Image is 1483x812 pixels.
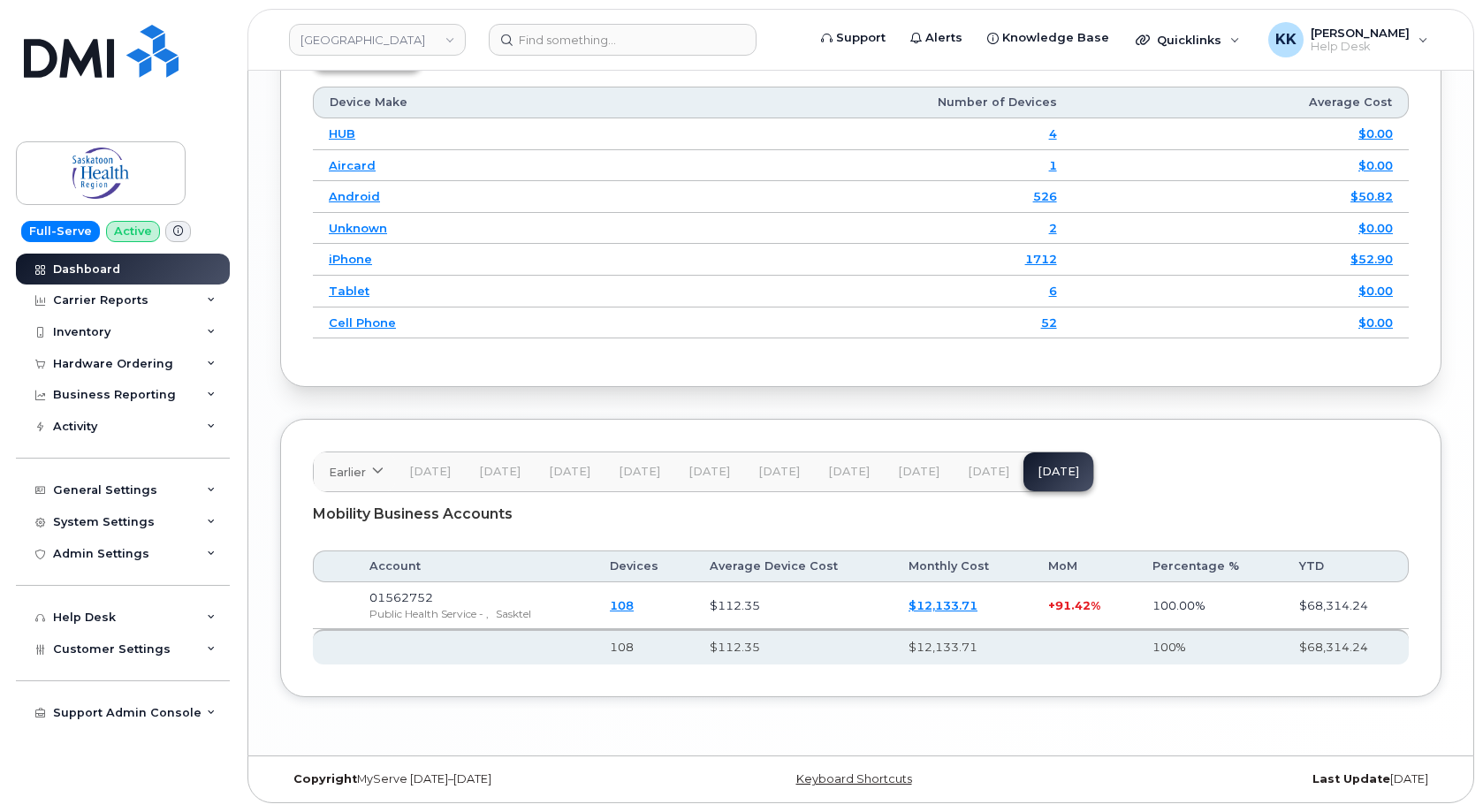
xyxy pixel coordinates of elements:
a: $50.82 [1350,189,1393,203]
span: [DATE] [828,465,870,479]
th: Devices [594,550,694,582]
td: $68,314.24 [1283,582,1409,629]
span: Alerts [925,29,962,47]
a: Support [809,20,898,56]
a: $0.00 [1358,221,1393,235]
input: Find something... [489,24,757,56]
div: [DATE] [1054,772,1441,786]
a: 52 [1041,315,1057,330]
a: iPhone [329,252,372,266]
a: Android [329,189,380,203]
a: Unknown [329,221,387,235]
th: 100% [1137,629,1283,664]
div: Quicklinks [1123,22,1252,57]
a: 6 [1049,284,1057,298]
a: $52.90 [1350,252,1393,266]
th: Number of Devices [634,87,1073,118]
th: YTD [1283,550,1409,582]
span: [DATE] [968,465,1009,479]
a: $0.00 [1358,284,1393,298]
div: Mobility Business Accounts [313,492,1409,536]
td: $112.35 [694,582,893,629]
iframe: Messenger Launcher [1406,735,1470,799]
span: Public Health Service - , [369,607,489,620]
strong: Copyright [293,772,357,785]
span: Help Desk [1311,40,1410,54]
a: Aircard [329,158,376,172]
a: Knowledge Base [975,20,1122,56]
span: 01562752 [369,590,433,604]
a: 1712 [1025,252,1057,266]
th: MoM [1032,550,1137,582]
th: Average Cost [1073,87,1409,118]
th: Percentage % [1137,550,1283,582]
a: Cell Phone [329,315,396,330]
span: [DATE] [898,465,939,479]
th: $68,314.24 [1283,629,1409,664]
span: [DATE] [549,465,590,479]
a: $0.00 [1358,158,1393,172]
span: Quicklinks [1157,33,1221,47]
span: KK [1275,29,1297,50]
span: Support [836,29,886,47]
a: 1 [1049,158,1057,172]
span: [DATE] [479,465,521,479]
strong: Last Update [1312,772,1390,785]
span: Sasktel [496,607,531,620]
span: [DATE] [409,465,451,479]
a: 2 [1049,221,1057,235]
a: 108 [610,598,634,612]
th: Account [354,550,594,582]
div: Kristin Kammer-Grossman [1256,22,1441,57]
a: 4 [1049,126,1057,140]
a: $0.00 [1358,126,1393,140]
a: Saskatoon Health Region [289,24,466,56]
th: Device Make [313,87,634,118]
span: [DATE] [619,465,660,479]
span: Knowledge Base [1002,29,1109,47]
th: 108 [594,629,694,664]
th: Average Device Cost [694,550,893,582]
a: Alerts [898,20,975,56]
span: 91.42% [1055,598,1100,612]
span: [DATE] [758,465,800,479]
a: HUB [329,126,355,140]
span: + [1048,598,1055,612]
span: Earlier [329,464,366,481]
a: Earlier [314,452,395,491]
a: $0.00 [1358,315,1393,330]
a: $12,133.71 [909,598,977,612]
div: MyServe [DATE]–[DATE] [280,772,667,786]
span: [PERSON_NAME] [1311,26,1410,40]
a: Keyboard Shortcuts [796,772,912,785]
th: $12,133.71 [893,629,1032,664]
a: 526 [1033,189,1057,203]
th: $112.35 [694,629,893,664]
th: Monthly Cost [893,550,1032,582]
td: 100.00% [1137,582,1283,629]
a: Tablet [329,284,369,298]
span: [DATE] [688,465,730,479]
